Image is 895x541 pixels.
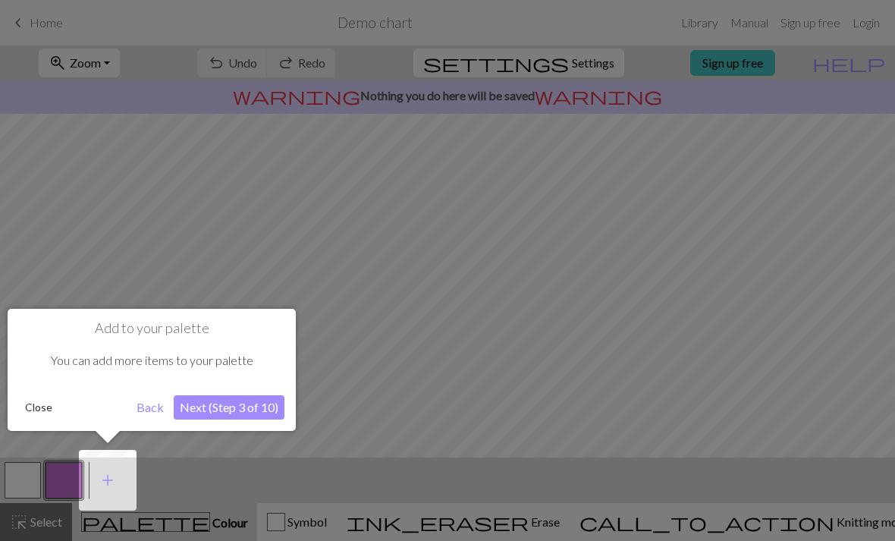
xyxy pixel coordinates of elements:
div: Add to your palette [8,309,296,431]
h1: Add to your palette [19,320,284,337]
div: You can add more items to your palette [19,337,284,384]
button: Back [130,395,170,420]
button: Close [19,396,58,419]
button: Next (Step 3 of 10) [174,395,284,420]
